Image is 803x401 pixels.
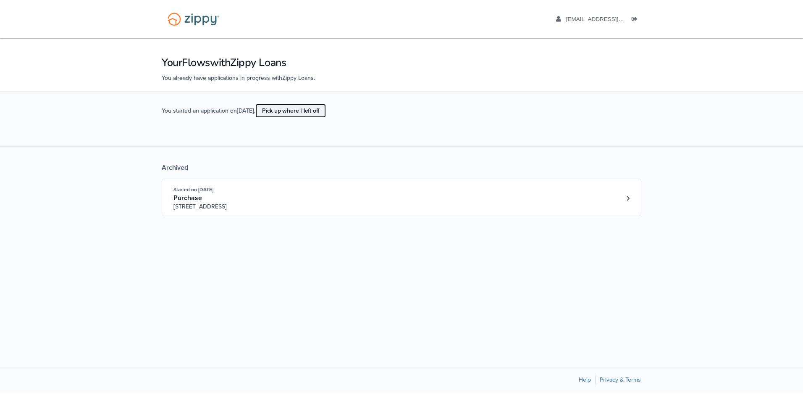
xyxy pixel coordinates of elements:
[600,376,641,383] a: Privacy & Terms
[173,194,202,202] span: Purchase
[162,8,225,30] img: Logo
[162,164,641,172] div: Archived
[162,106,326,129] span: You started an application on [DATE] .
[173,203,302,211] span: [STREET_ADDRESS]
[162,55,641,70] h1: Your Flows with Zippy Loans
[162,74,315,82] span: You already have applications in progress with Zippy Loans .
[622,192,634,205] a: Loan number 3984969
[556,16,662,24] a: edit profile
[255,104,326,118] a: Pick up where I left off
[173,187,213,193] span: Started on [DATE]
[162,179,641,216] a: Open loan 3984969
[566,16,662,22] span: angelaspencer4@gmail.com
[632,16,641,24] a: Log out
[579,376,591,383] a: Help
